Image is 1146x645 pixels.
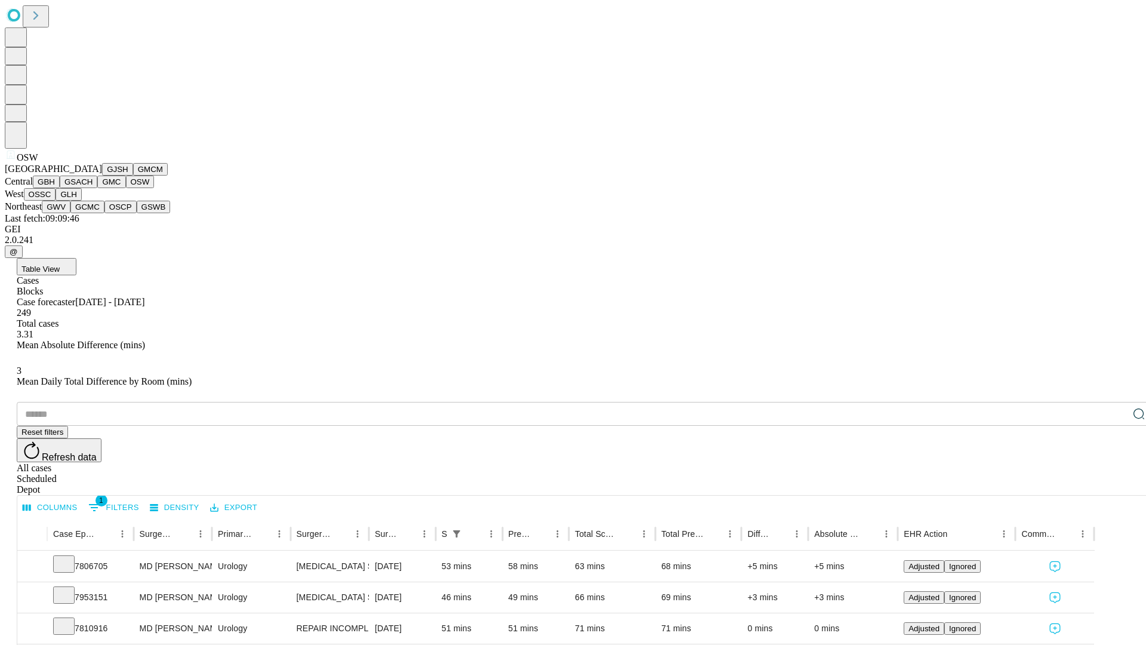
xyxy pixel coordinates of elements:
[575,613,649,644] div: 71 mins
[944,591,981,604] button: Ignored
[747,613,802,644] div: 0 mins
[24,188,56,201] button: OSSC
[861,526,878,542] button: Sort
[17,329,33,339] span: 3.31
[53,529,96,539] div: Case Epic Id
[904,622,944,635] button: Adjusted
[772,526,788,542] button: Sort
[549,526,566,542] button: Menu
[1021,529,1056,539] div: Comments
[5,201,42,211] span: Northeast
[297,582,363,613] div: [MEDICAL_DATA] SURGICAL
[904,529,947,539] div: EHR Action
[5,176,33,186] span: Central
[192,526,209,542] button: Menu
[442,582,497,613] div: 46 mins
[85,498,142,517] button: Show filters
[17,438,101,462] button: Refresh data
[297,613,363,644] div: REPAIR INCOMPLETE [MEDICAL_DATA]
[949,624,976,633] span: Ignored
[944,622,981,635] button: Ignored
[575,551,649,582] div: 63 mins
[175,526,192,542] button: Sort
[442,529,447,539] div: Scheduled In Room Duration
[271,526,288,542] button: Menu
[297,529,331,539] div: Surgery Name
[70,201,104,213] button: GCMC
[399,526,416,542] button: Sort
[97,176,125,188] button: GMC
[17,258,76,275] button: Table View
[60,176,97,188] button: GSACH
[814,551,892,582] div: +5 mins
[332,526,349,542] button: Sort
[140,529,174,539] div: Surgeon Name
[442,551,497,582] div: 53 mins
[75,297,144,307] span: [DATE] - [DATE]
[375,582,430,613] div: [DATE]
[140,582,206,613] div: MD [PERSON_NAME] [PERSON_NAME] Md
[532,526,549,542] button: Sort
[5,245,23,258] button: @
[908,593,939,602] span: Adjusted
[133,163,168,176] button: GMCM
[619,526,636,542] button: Sort
[137,201,171,213] button: GSWB
[661,529,704,539] div: Total Predicted Duration
[23,588,41,609] button: Expand
[21,428,63,437] span: Reset filters
[33,176,60,188] button: GBH
[509,582,563,613] div: 49 mins
[17,376,192,386] span: Mean Daily Total Difference by Room (mins)
[147,499,202,517] button: Density
[705,526,722,542] button: Sort
[140,613,206,644] div: MD [PERSON_NAME] [PERSON_NAME] Md
[636,526,652,542] button: Menu
[42,201,70,213] button: GWV
[5,189,24,199] span: West
[5,164,102,174] span: [GEOGRAPHIC_DATA]
[17,308,31,318] span: 249
[218,613,284,644] div: Urology
[102,163,133,176] button: GJSH
[661,551,736,582] div: 68 mins
[949,562,976,571] span: Ignored
[17,426,68,438] button: Reset filters
[17,365,21,376] span: 3
[10,247,18,256] span: @
[17,297,75,307] span: Case forecaster
[509,551,563,582] div: 58 mins
[814,582,892,613] div: +3 mins
[53,582,128,613] div: 7953151
[996,526,1012,542] button: Menu
[42,452,97,462] span: Refresh data
[788,526,805,542] button: Menu
[297,551,363,582] div: [MEDICAL_DATA] SURGICAL
[17,340,145,350] span: Mean Absolute Difference (mins)
[661,582,736,613] div: 69 mins
[375,529,398,539] div: Surgery Date
[466,526,483,542] button: Sort
[878,526,895,542] button: Menu
[483,526,500,542] button: Menu
[575,529,618,539] div: Total Scheduled Duration
[254,526,271,542] button: Sort
[21,265,60,274] span: Table View
[575,582,649,613] div: 66 mins
[747,551,802,582] div: +5 mins
[95,494,107,506] span: 1
[904,560,944,573] button: Adjusted
[114,526,131,542] button: Menu
[814,529,860,539] div: Absolute Difference
[509,613,563,644] div: 51 mins
[53,551,128,582] div: 7806705
[23,557,41,578] button: Expand
[375,613,430,644] div: [DATE]
[814,613,892,644] div: 0 mins
[949,593,976,602] span: Ignored
[97,526,114,542] button: Sort
[448,526,465,542] button: Show filters
[375,551,430,582] div: [DATE]
[948,526,965,542] button: Sort
[5,213,79,223] span: Last fetch: 09:09:46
